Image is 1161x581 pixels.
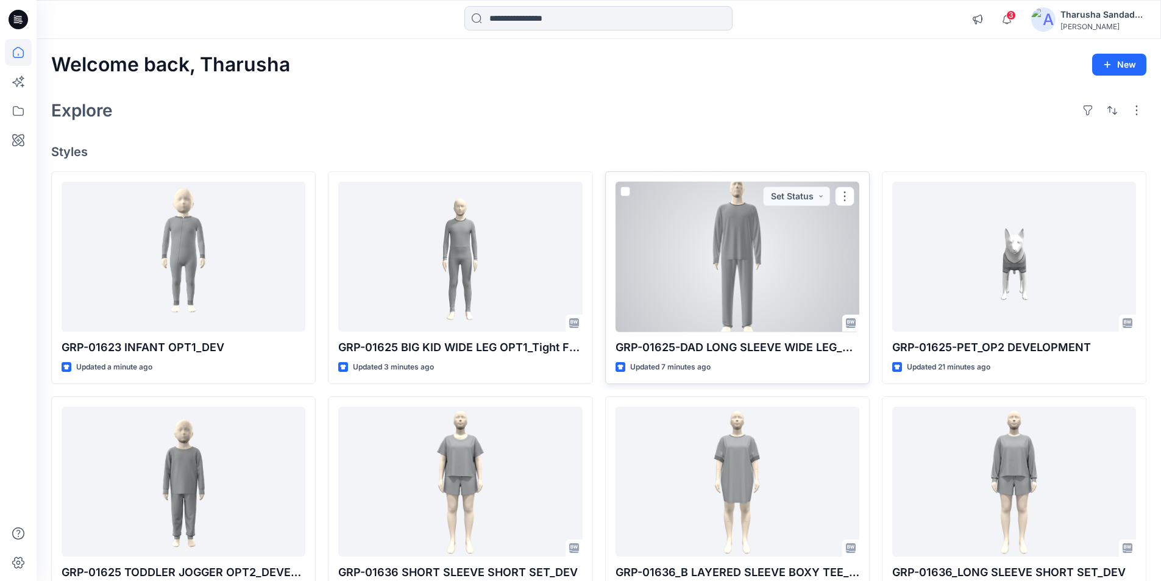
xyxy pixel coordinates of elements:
[1092,54,1146,76] button: New
[1060,22,1146,31] div: [PERSON_NAME]
[616,182,859,332] a: GRP-01625-DAD LONG SLEEVE WIDE LEG_DEVELOPMENT
[62,407,305,557] a: GRP-01625 TODDLER JOGGER OPT2_DEVELOPMENT
[892,407,1136,557] a: GRP-01636_LONG SLEEVE SHORT SET_DEV
[338,339,582,356] p: GRP-01625 BIG KID WIDE LEG OPT1_Tight Fit_DEVELOPMENT
[616,339,859,356] p: GRP-01625-DAD LONG SLEEVE WIDE LEG_DEVELOPMENT
[892,182,1136,332] a: GRP-01625-PET_OP2 DEVELOPMENT
[630,361,711,374] p: Updated 7 minutes ago
[51,101,113,120] h2: Explore
[338,182,582,332] a: GRP-01625 BIG KID WIDE LEG OPT1_Tight Fit_DEVELOPMENT
[1006,10,1016,20] span: 3
[616,407,859,557] a: GRP-01636_B LAYERED SLEEVE BOXY TEE_DEV
[62,182,305,332] a: GRP-01623 INFANT OPT1_DEV
[338,407,582,557] a: GRP-01636 SHORT SLEEVE SHORT SET_DEV
[338,564,582,581] p: GRP-01636 SHORT SLEEVE SHORT SET_DEV
[353,361,434,374] p: Updated 3 minutes ago
[1060,7,1146,22] div: Tharusha Sandadeepa
[51,54,290,76] h2: Welcome back, Tharusha
[616,564,859,581] p: GRP-01636_B LAYERED SLEEVE BOXY TEE_DEV
[1031,7,1056,32] img: avatar
[892,564,1136,581] p: GRP-01636_LONG SLEEVE SHORT SET_DEV
[62,564,305,581] p: GRP-01625 TODDLER JOGGER OPT2_DEVELOPMENT
[76,361,152,374] p: Updated a minute ago
[892,339,1136,356] p: GRP-01625-PET_OP2 DEVELOPMENT
[51,144,1146,159] h4: Styles
[907,361,990,374] p: Updated 21 minutes ago
[62,339,305,356] p: GRP-01623 INFANT OPT1_DEV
